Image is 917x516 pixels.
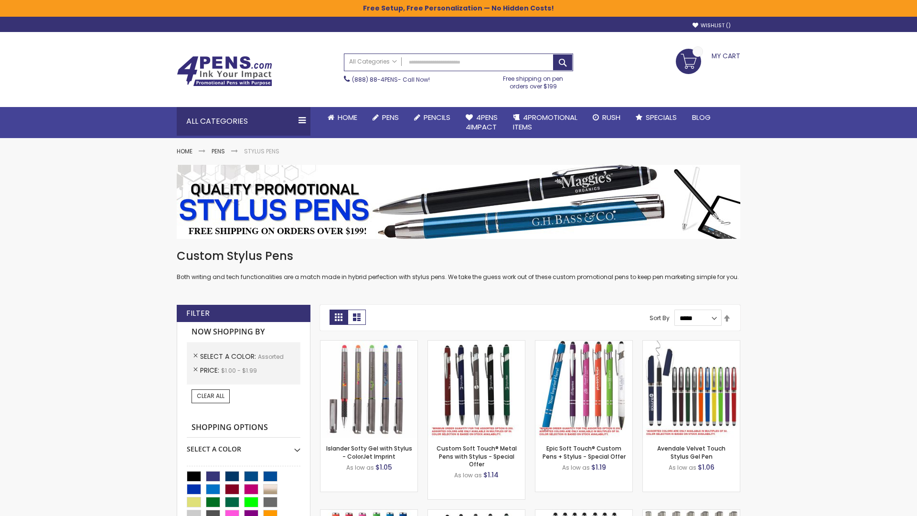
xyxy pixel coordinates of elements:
[338,112,357,122] span: Home
[177,147,192,155] a: Home
[212,147,225,155] a: Pens
[346,463,374,472] span: As low as
[177,248,740,264] h1: Custom Stylus Pens
[535,341,632,438] img: 4P-MS8B-Assorted
[200,365,221,375] span: Price
[221,366,257,375] span: $1.00 - $1.99
[197,392,224,400] span: Clear All
[244,147,279,155] strong: Stylus Pens
[585,107,628,128] a: Rush
[602,112,620,122] span: Rush
[669,463,696,472] span: As low as
[330,310,348,325] strong: Grid
[258,353,284,361] span: Assorted
[693,22,731,29] a: Wishlist
[352,75,430,84] span: - Call Now!
[591,462,606,472] span: $1.19
[352,75,398,84] a: (888) 88-4PENS
[326,444,412,460] a: Islander Softy Gel with Stylus - ColorJet Imprint
[365,107,406,128] a: Pens
[692,112,711,122] span: Blog
[437,444,517,468] a: Custom Soft Touch® Metal Pens with Stylus - Special Offer
[493,71,574,90] div: Free shipping on pen orders over $199
[320,107,365,128] a: Home
[646,112,677,122] span: Specials
[187,322,300,342] strong: Now Shopping by
[187,438,300,454] div: Select A Color
[428,340,525,348] a: Custom Soft Touch® Metal Pens with Stylus-Assorted
[406,107,458,128] a: Pencils
[643,341,740,438] img: Avendale Velvet Touch Stylus Gel Pen-Assorted
[513,112,577,132] span: 4PROMOTIONAL ITEMS
[650,314,670,322] label: Sort By
[428,341,525,438] img: Custom Soft Touch® Metal Pens with Stylus-Assorted
[657,444,725,460] a: Avendale Velvet Touch Stylus Gel Pen
[466,112,498,132] span: 4Pens 4impact
[177,56,272,86] img: 4Pens Custom Pens and Promotional Products
[177,107,310,136] div: All Categories
[177,248,740,281] div: Both writing and tech functionalities are a match made in hybrid perfection with stylus pens. We ...
[483,470,499,480] span: $1.14
[454,471,482,479] span: As low as
[192,389,230,403] a: Clear All
[543,444,626,460] a: Epic Soft Touch® Custom Pens + Stylus - Special Offer
[643,340,740,348] a: Avendale Velvet Touch Stylus Gel Pen-Assorted
[424,112,450,122] span: Pencils
[505,107,585,138] a: 4PROMOTIONALITEMS
[186,308,210,319] strong: Filter
[177,165,740,239] img: Stylus Pens
[458,107,505,138] a: 4Pens4impact
[562,463,590,472] span: As low as
[349,58,397,65] span: All Categories
[382,112,399,122] span: Pens
[698,462,714,472] span: $1.06
[535,340,632,348] a: 4P-MS8B-Assorted
[320,340,417,348] a: Islander Softy Gel with Stylus - ColorJet Imprint-Assorted
[344,54,402,70] a: All Categories
[320,341,417,438] img: Islander Softy Gel with Stylus - ColorJet Imprint-Assorted
[628,107,684,128] a: Specials
[187,418,300,438] strong: Shopping Options
[375,462,392,472] span: $1.05
[684,107,718,128] a: Blog
[200,352,258,361] span: Select A Color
